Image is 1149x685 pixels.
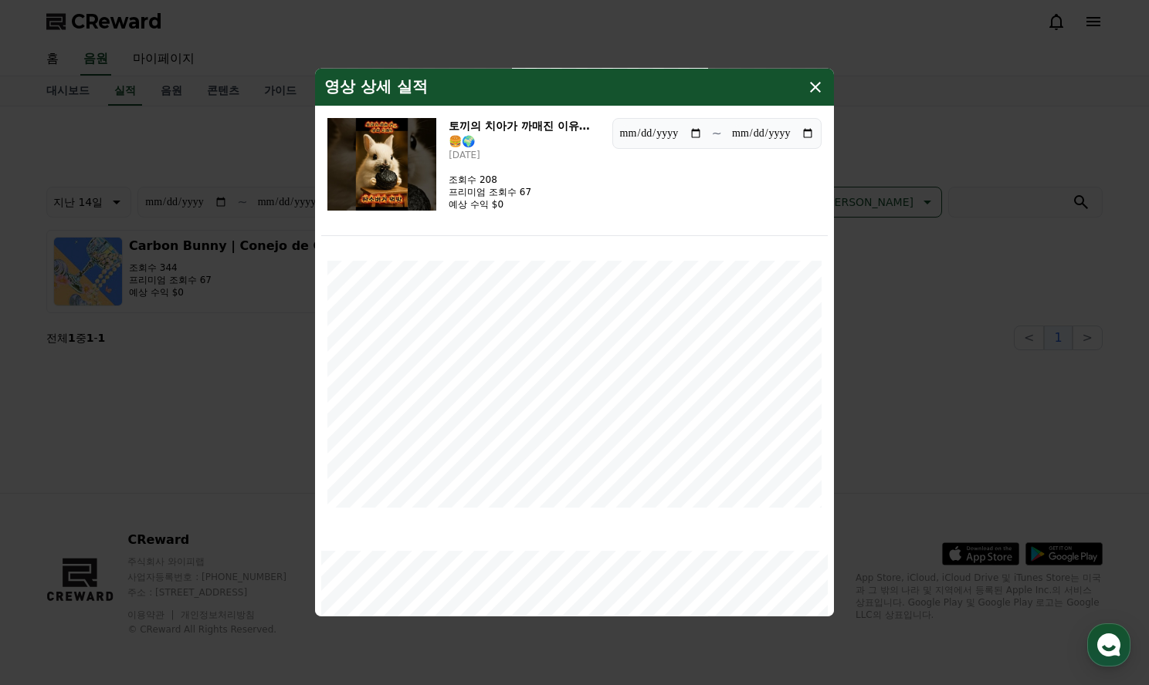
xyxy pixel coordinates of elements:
span: 홈 [49,512,58,525]
div: modal [315,69,834,616]
a: 홈 [5,489,102,528]
span: 설정 [239,512,257,525]
a: 대화 [102,489,199,528]
img: 토끼의 치아가 까매진 이유… 🍔🌍 [327,118,436,211]
p: 예상 수익 $0 [449,198,531,211]
a: 설정 [199,489,297,528]
p: ~ [712,124,722,143]
h3: 토끼의 치아가 까매진 이유… 🍔🌍 [449,118,599,149]
p: 조회수 208 [449,174,531,186]
h4: 영상 상세 실적 [324,78,428,96]
span: 대화 [141,513,160,525]
p: 프리미엄 조회수 67 [449,186,531,198]
p: [DATE] [449,149,599,161]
